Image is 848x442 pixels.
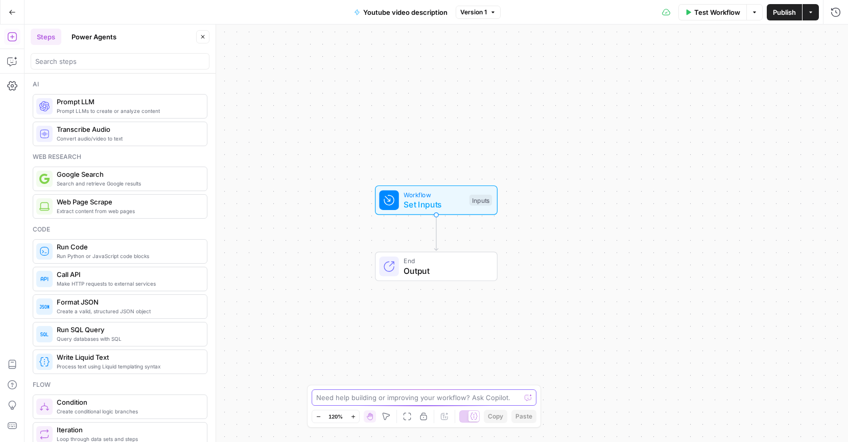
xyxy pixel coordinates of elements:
button: Test Workflow [678,4,746,20]
div: WorkflowSet InputsInputs [341,185,531,215]
button: Publish [767,4,802,20]
span: Run Python or JavaScript code blocks [57,252,199,260]
span: Copy [488,412,503,421]
span: Set Inputs [404,198,464,211]
button: Power Agents [65,29,123,45]
span: Iteration [57,425,199,435]
span: Query databases with SQL [57,335,199,343]
div: Ai [33,80,207,89]
div: Web research [33,152,207,161]
span: Google Search [57,169,199,179]
button: Version 1 [456,6,501,19]
button: Copy [484,410,507,423]
button: Steps [31,29,61,45]
span: Prompt LLMs to create or analyze content [57,107,199,115]
span: Paste [515,412,532,421]
span: Publish [773,7,796,17]
button: Youtube video description [348,4,454,20]
span: Run SQL Query [57,324,199,335]
span: Run Code [57,242,199,252]
span: Workflow [404,190,464,199]
span: Call API [57,269,199,280]
div: Code [33,225,207,234]
span: Condition [57,397,199,407]
span: End [404,256,487,266]
span: 120% [328,412,343,421]
div: Inputs [469,195,492,206]
span: Process text using Liquid templating syntax [57,362,199,370]
span: Transcribe Audio [57,124,199,134]
g: Edge from start to end [434,215,438,251]
span: Make HTTP requests to external services [57,280,199,288]
span: Output [404,265,487,277]
div: EndOutput [341,252,531,282]
span: Test Workflow [694,7,740,17]
span: Prompt LLM [57,97,199,107]
span: Extract content from web pages [57,207,199,215]
span: Write Liquid Text [57,352,199,362]
button: Paste [511,410,536,423]
input: Search steps [35,56,205,66]
span: Youtube video description [363,7,447,17]
span: Web Page Scrape [57,197,199,207]
span: Format JSON [57,297,199,307]
span: Version 1 [460,8,487,17]
span: Convert audio/video to text [57,134,199,143]
span: Search and retrieve Google results [57,179,199,188]
span: Create a valid, structured JSON object [57,307,199,315]
span: Create conditional logic branches [57,407,199,415]
div: Flow [33,380,207,389]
